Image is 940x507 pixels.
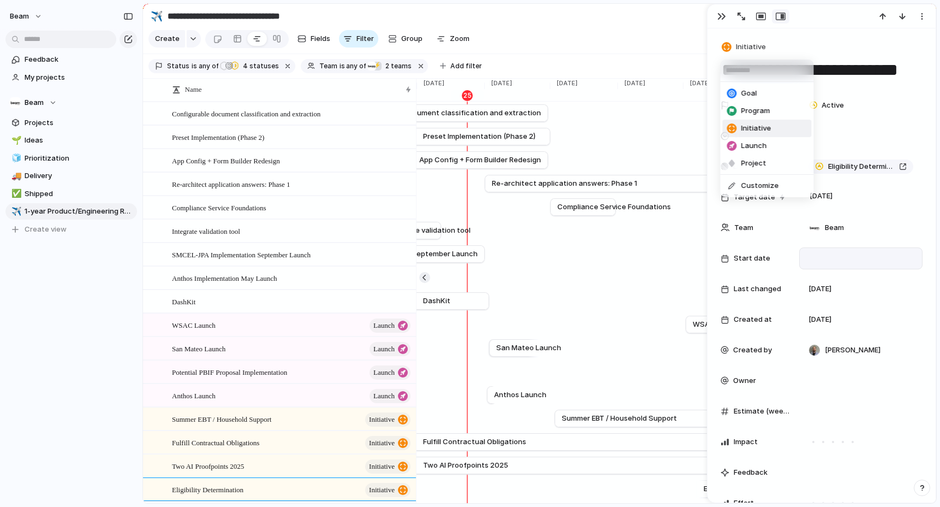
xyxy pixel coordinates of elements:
[741,180,779,191] span: Customize
[741,105,770,116] span: Program
[741,140,767,151] span: Launch
[741,123,771,134] span: Initiative
[741,158,766,169] span: Project
[741,88,757,99] span: Goal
